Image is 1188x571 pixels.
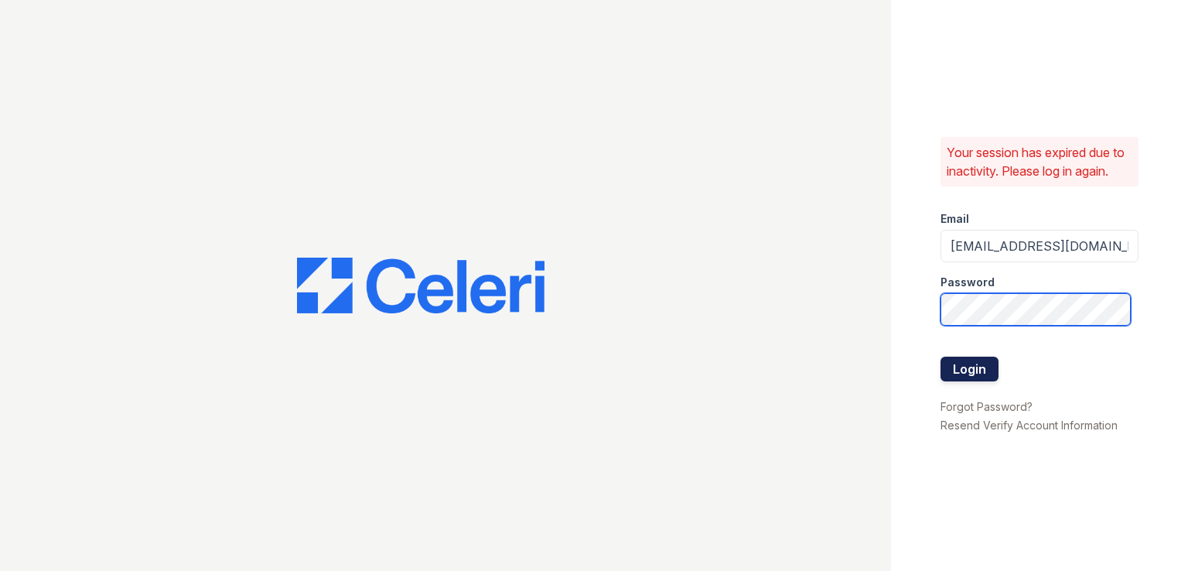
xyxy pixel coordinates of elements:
[947,143,1132,180] p: Your session has expired due to inactivity. Please log in again.
[940,211,969,227] label: Email
[940,400,1033,413] a: Forgot Password?
[297,258,544,313] img: CE_Logo_Blue-a8612792a0a2168367f1c8372b55b34899dd931a85d93a1a3d3e32e68fde9ad4.png
[940,419,1118,432] a: Resend Verify Account Information
[940,275,995,290] label: Password
[940,357,999,381] button: Login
